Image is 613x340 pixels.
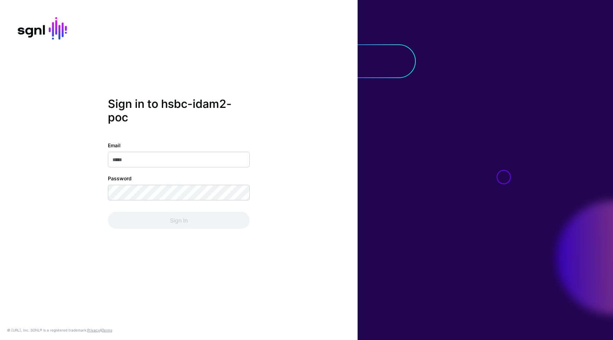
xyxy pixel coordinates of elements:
[108,174,132,182] label: Password
[7,327,112,333] div: © [URL], Inc. SGNL® is a registered trademark. &
[108,97,250,125] h2: Sign in to hsbc-idam2-poc
[87,328,100,332] a: Privacy
[108,141,121,149] label: Email
[102,328,112,332] a: Terms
